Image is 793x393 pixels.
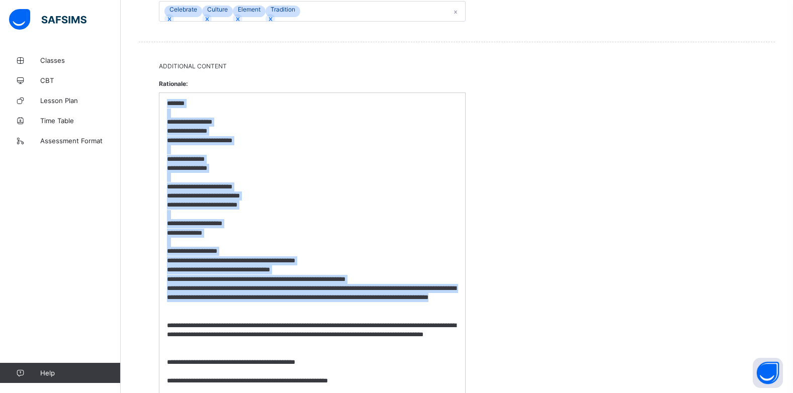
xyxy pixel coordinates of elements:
span: Additional Content [159,62,755,70]
span: Lesson Plan [40,96,121,105]
button: Open asap [753,358,783,388]
span: Time Table [40,117,121,125]
div: Element [233,6,266,13]
div: Culture [202,6,233,13]
span: Assessment Format [40,137,121,145]
span: CBT [40,76,121,84]
div: Tradition [266,6,300,13]
span: Rationale: [159,75,466,92]
span: Classes [40,56,121,64]
img: safsims [9,9,86,30]
div: Celebrate [164,6,202,13]
span: Help [40,369,120,377]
